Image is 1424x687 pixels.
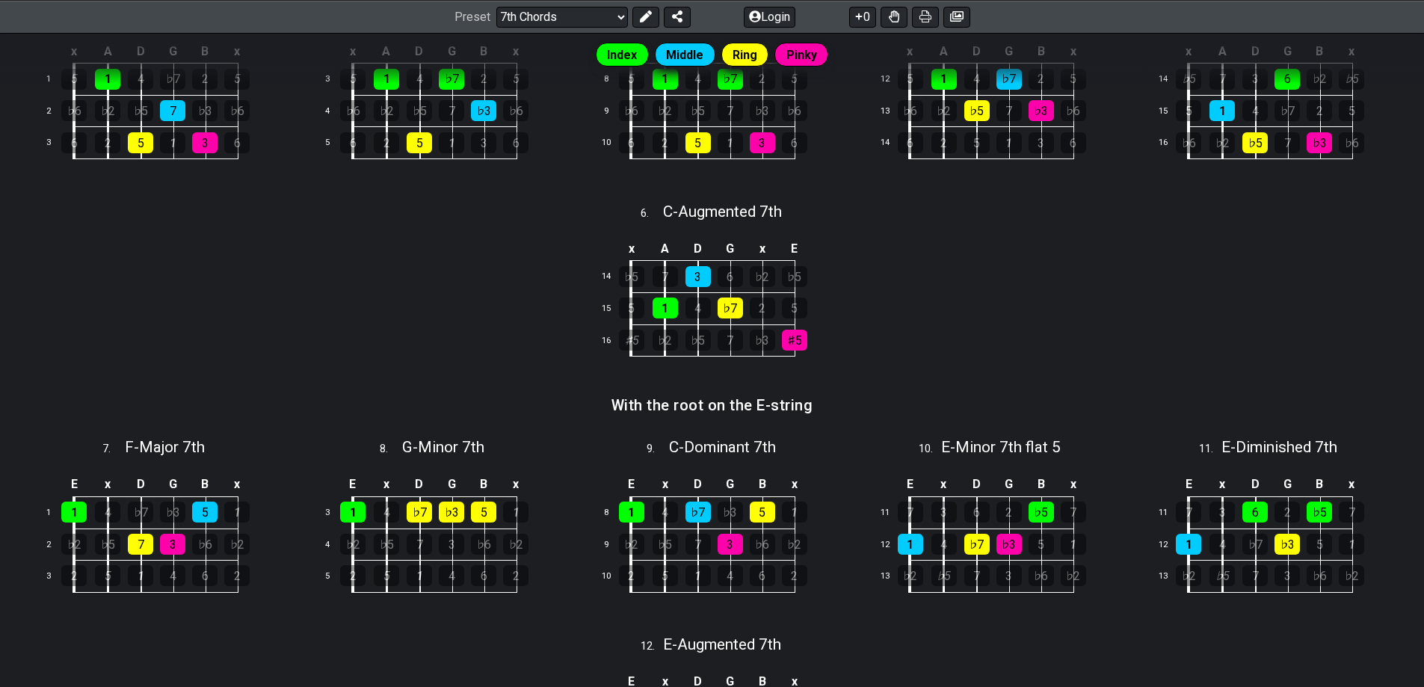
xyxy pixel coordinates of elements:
td: D [1239,472,1272,497]
div: ♭2 [750,266,775,287]
td: 2 [38,529,74,561]
td: x [1057,472,1089,497]
div: ♭2 [1061,565,1086,586]
div: 2 [782,565,807,586]
div: 3 [685,266,711,287]
span: 8 . [380,441,402,458]
td: G [714,236,746,261]
div: 6 [964,502,990,523]
td: D [682,236,715,261]
td: 13 [1153,561,1189,593]
td: A [648,236,682,261]
div: ♭7 [407,502,432,523]
div: ♭5 [374,534,399,555]
div: 5 [192,502,218,523]
div: ♭6 [192,534,218,555]
td: B [1025,472,1057,497]
span: G - Minor 7th [402,438,484,456]
div: 5 [95,565,120,586]
td: G [436,472,468,497]
span: Pinky [786,44,817,66]
div: 4 [439,565,464,586]
div: ♭5 [964,100,990,121]
td: 1 [38,496,74,529]
td: x [746,236,778,261]
td: 10 [595,561,631,593]
div: ♭2 [1209,132,1235,153]
td: x [370,472,404,497]
div: 7 [160,100,185,121]
div: 7 [1176,502,1201,523]
div: ♭5 [931,565,957,586]
div: 2 [95,132,120,153]
button: Print [912,6,939,27]
div: ♭3 [471,100,496,121]
div: 7 [996,100,1022,121]
div: ♭6 [782,100,807,121]
div: 7 [128,534,153,555]
div: ♭2 [61,534,87,555]
div: 6 [619,132,644,153]
div: 5 [964,132,990,153]
div: ♭3 [439,502,464,523]
td: 9 [595,95,631,127]
td: 14 [874,127,910,159]
div: ♭6 [224,100,250,121]
div: ♭2 [782,534,807,555]
div: 1 [340,502,366,523]
div: ♭2 [931,100,957,121]
span: 6 . [641,206,663,222]
div: 2 [340,565,366,586]
span: 9 . [647,441,669,458]
td: x [614,236,649,261]
div: 7 [1061,502,1086,523]
div: ♭5 [95,534,120,555]
div: 7 [964,565,990,586]
button: Edit Preset [632,6,659,27]
div: 1 [653,298,678,318]
div: 1 [61,502,87,523]
div: ♭7 [718,298,743,318]
td: G [157,472,189,497]
td: E [778,236,810,261]
div: 1 [439,132,464,153]
span: E - Minor 7th flat 5 [941,438,1061,456]
td: D [682,472,715,497]
td: E [893,472,928,497]
div: ♭5 [619,266,644,287]
div: 3 [718,534,743,555]
div: 1 [160,132,185,153]
div: 5 [750,502,775,523]
div: 6 [471,565,496,586]
td: D [403,472,436,497]
div: 6 [340,132,366,153]
td: x [778,472,810,497]
td: 3 [38,561,74,593]
div: 2 [224,565,250,586]
span: E - Augmented 7th [663,635,781,653]
td: 16 [595,324,631,357]
div: ♭6 [340,100,366,121]
td: x [91,472,125,497]
td: 5 [316,561,352,593]
div: 4 [653,502,678,523]
td: B [746,472,778,497]
div: ♭7 [685,502,711,523]
div: 5 [1029,534,1054,555]
td: 5 [316,127,352,159]
div: ♭7 [1242,534,1268,555]
div: 4 [1242,100,1268,121]
td: 12 [1153,529,1189,561]
td: 15 [595,292,631,324]
div: 3 [931,502,957,523]
td: E [57,472,91,497]
span: E - Diminished 7th [1221,438,1337,456]
div: 6 [782,132,807,153]
td: E [614,472,649,497]
div: 1 [407,565,432,586]
div: 6 [192,565,218,586]
td: 15 [1153,95,1189,127]
div: 3 [1029,132,1054,153]
span: 7 . [102,441,125,458]
div: 2 [750,298,775,318]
